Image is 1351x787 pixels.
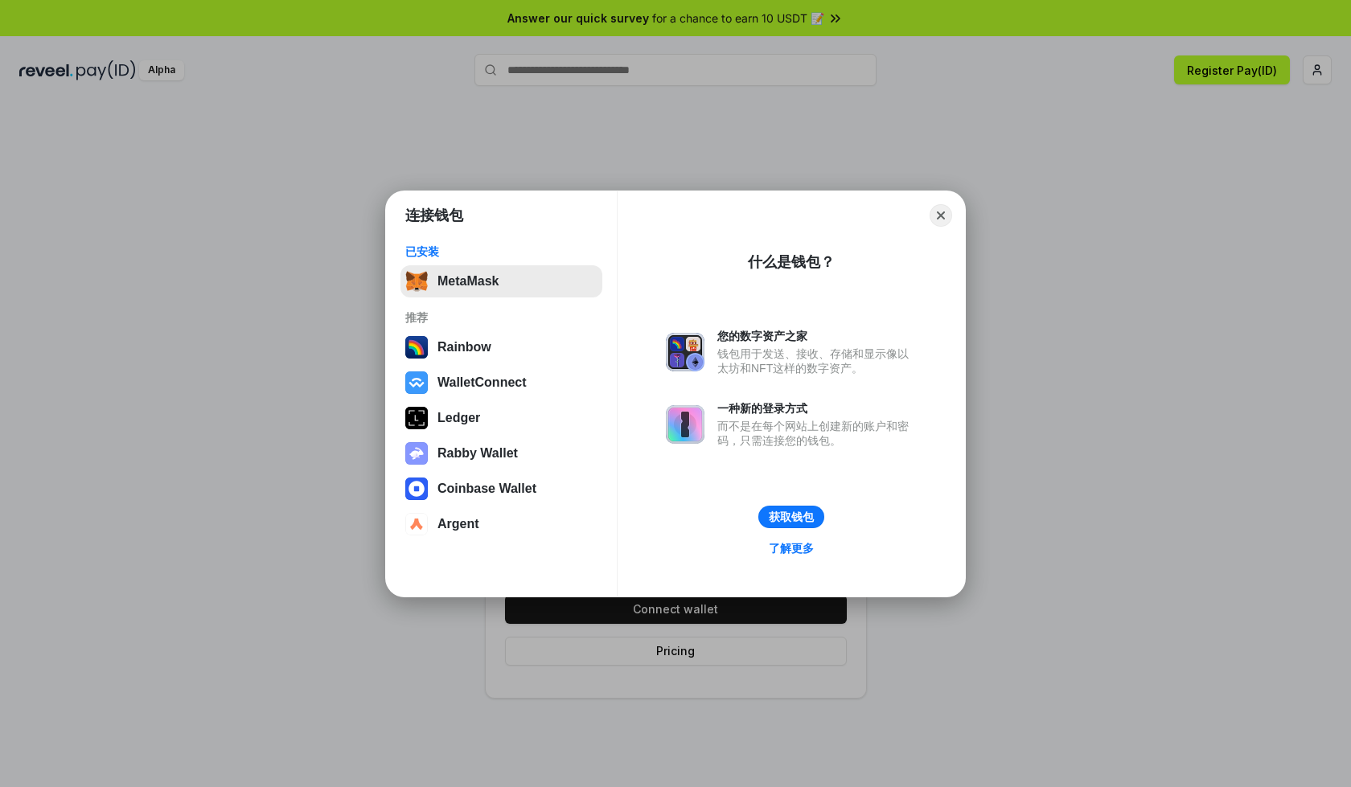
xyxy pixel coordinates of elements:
[400,473,602,505] button: Coinbase Wallet
[717,346,917,375] div: 钱包用于发送、接收、存储和显示像以太坊和NFT这样的数字资产。
[717,329,917,343] div: 您的数字资产之家
[400,402,602,434] button: Ledger
[405,310,597,325] div: 推荐
[930,204,952,227] button: Close
[437,411,480,425] div: Ledger
[405,244,597,259] div: 已安装
[405,371,428,394] img: svg+xml,%3Csvg%20width%3D%2228%22%20height%3D%2228%22%20viewBox%3D%220%200%2028%2028%22%20fill%3D...
[405,336,428,359] img: svg+xml,%3Csvg%20width%3D%22120%22%20height%3D%22120%22%20viewBox%3D%220%200%20120%20120%22%20fil...
[400,437,602,469] button: Rabby Wallet
[437,340,491,355] div: Rainbow
[748,252,835,272] div: 什么是钱包？
[400,508,602,540] button: Argent
[437,482,536,496] div: Coinbase Wallet
[769,541,814,555] div: 了解更多
[717,419,917,448] div: 而不是在每个网站上创建新的账户和密码，只需连接您的钱包。
[405,478,428,500] img: svg+xml,%3Csvg%20width%3D%2228%22%20height%3D%2228%22%20viewBox%3D%220%200%2028%2028%22%20fill%3D...
[400,367,602,399] button: WalletConnect
[437,274,499,289] div: MetaMask
[437,517,479,531] div: Argent
[666,333,704,371] img: svg+xml,%3Csvg%20xmlns%3D%22http%3A%2F%2Fwww.w3.org%2F2000%2Fsvg%22%20fill%3D%22none%22%20viewBox...
[758,506,824,528] button: 获取钱包
[400,265,602,297] button: MetaMask
[437,446,518,461] div: Rabby Wallet
[666,405,704,444] img: svg+xml,%3Csvg%20xmlns%3D%22http%3A%2F%2Fwww.w3.org%2F2000%2Fsvg%22%20fill%3D%22none%22%20viewBox...
[759,538,823,559] a: 了解更多
[405,206,463,225] h1: 连接钱包
[405,270,428,293] img: svg+xml,%3Csvg%20fill%3D%22none%22%20height%3D%2233%22%20viewBox%3D%220%200%2035%2033%22%20width%...
[400,331,602,363] button: Rainbow
[405,513,428,535] img: svg+xml,%3Csvg%20width%3D%2228%22%20height%3D%2228%22%20viewBox%3D%220%200%2028%2028%22%20fill%3D...
[717,401,917,416] div: 一种新的登录方式
[437,375,527,390] div: WalletConnect
[405,442,428,465] img: svg+xml,%3Csvg%20xmlns%3D%22http%3A%2F%2Fwww.w3.org%2F2000%2Fsvg%22%20fill%3D%22none%22%20viewBox...
[769,510,814,524] div: 获取钱包
[405,407,428,429] img: svg+xml,%3Csvg%20xmlns%3D%22http%3A%2F%2Fwww.w3.org%2F2000%2Fsvg%22%20width%3D%2228%22%20height%3...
